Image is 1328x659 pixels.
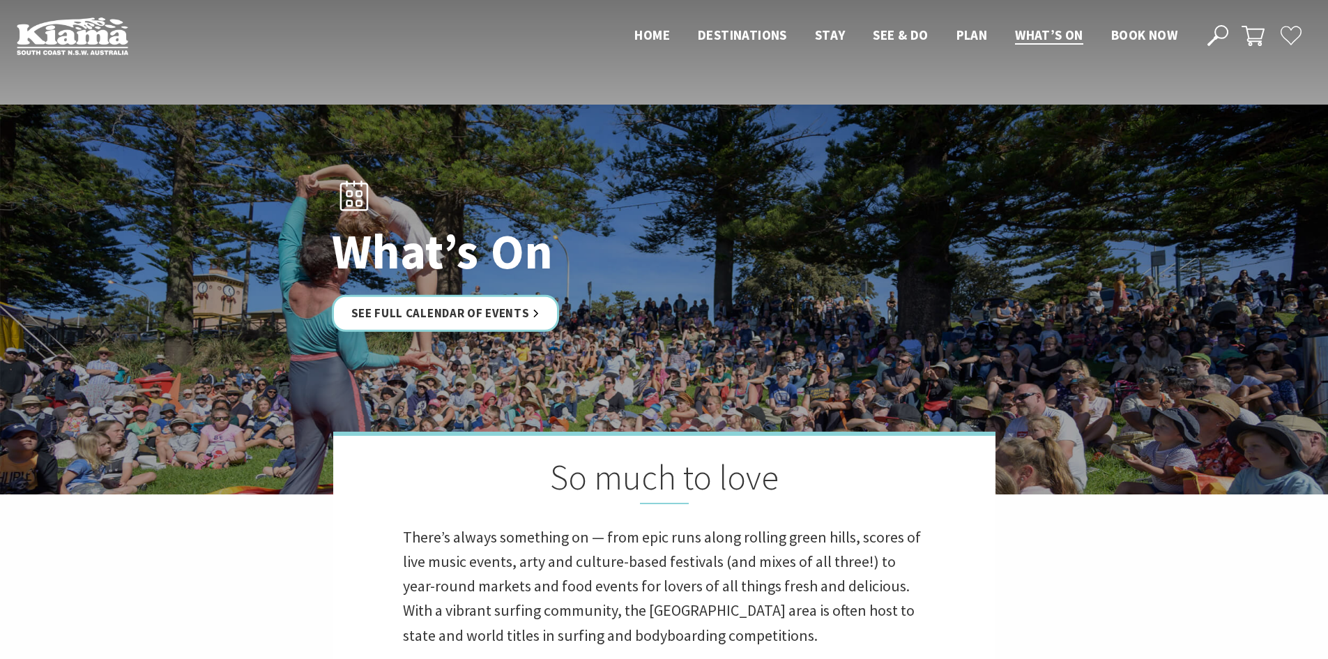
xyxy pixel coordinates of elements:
[403,457,926,504] h2: So much to love
[873,26,928,43] span: See & Do
[815,26,846,43] span: Stay
[332,294,560,331] a: See Full Calendar of Events
[1015,26,1083,43] span: What’s On
[620,24,1191,47] nav: Main Menu
[634,26,670,43] span: Home
[332,224,726,278] h1: What’s On
[17,17,128,55] img: Kiama Logo
[403,525,926,648] p: There’s always something on — from epic runs along rolling green hills, scores of live music even...
[1111,26,1177,43] span: Book now
[698,26,787,43] span: Destinations
[956,26,988,43] span: Plan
